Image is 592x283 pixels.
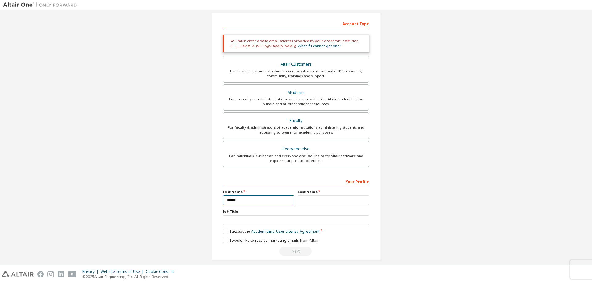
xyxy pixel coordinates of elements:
img: instagram.svg [47,271,54,277]
div: For existing customers looking to access software downloads, HPC resources, community, trainings ... [227,69,365,79]
label: Last Name [298,189,369,194]
div: Website Terms of Use [101,269,146,274]
div: Students [227,88,365,97]
div: You must enter a valid email address provided by your academic institution (e.g., ). [223,35,369,52]
label: I would like to receive marketing emails from Altair [223,238,319,243]
img: altair_logo.svg [2,271,34,277]
img: Altair One [3,2,80,8]
img: youtube.svg [68,271,77,277]
p: © 2025 Altair Engineering, Inc. All Rights Reserved. [82,274,178,279]
label: Job Title [223,209,369,214]
div: Privacy [82,269,101,274]
span: [EMAIL_ADDRESS][DOMAIN_NAME] [240,43,295,49]
div: Faculty [227,116,365,125]
div: For individuals, businesses and everyone else looking to try Altair software and explore our prod... [227,153,365,163]
div: Altair Customers [227,60,365,69]
img: facebook.svg [37,271,44,277]
div: Everyone else [227,145,365,153]
label: First Name [223,189,294,194]
div: Your Profile [223,176,369,186]
div: Cookie Consent [146,269,178,274]
div: You need to provide your academic email [223,247,369,256]
div: For currently enrolled students looking to access the free Altair Student Edition bundle and all ... [227,97,365,107]
img: linkedin.svg [58,271,64,277]
div: Account Type [223,18,369,28]
a: What if I cannot get one? [298,43,341,49]
a: Academic End-User License Agreement [251,229,319,234]
div: For faculty & administrators of academic institutions administering students and accessing softwa... [227,125,365,135]
label: I accept the [223,229,319,234]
